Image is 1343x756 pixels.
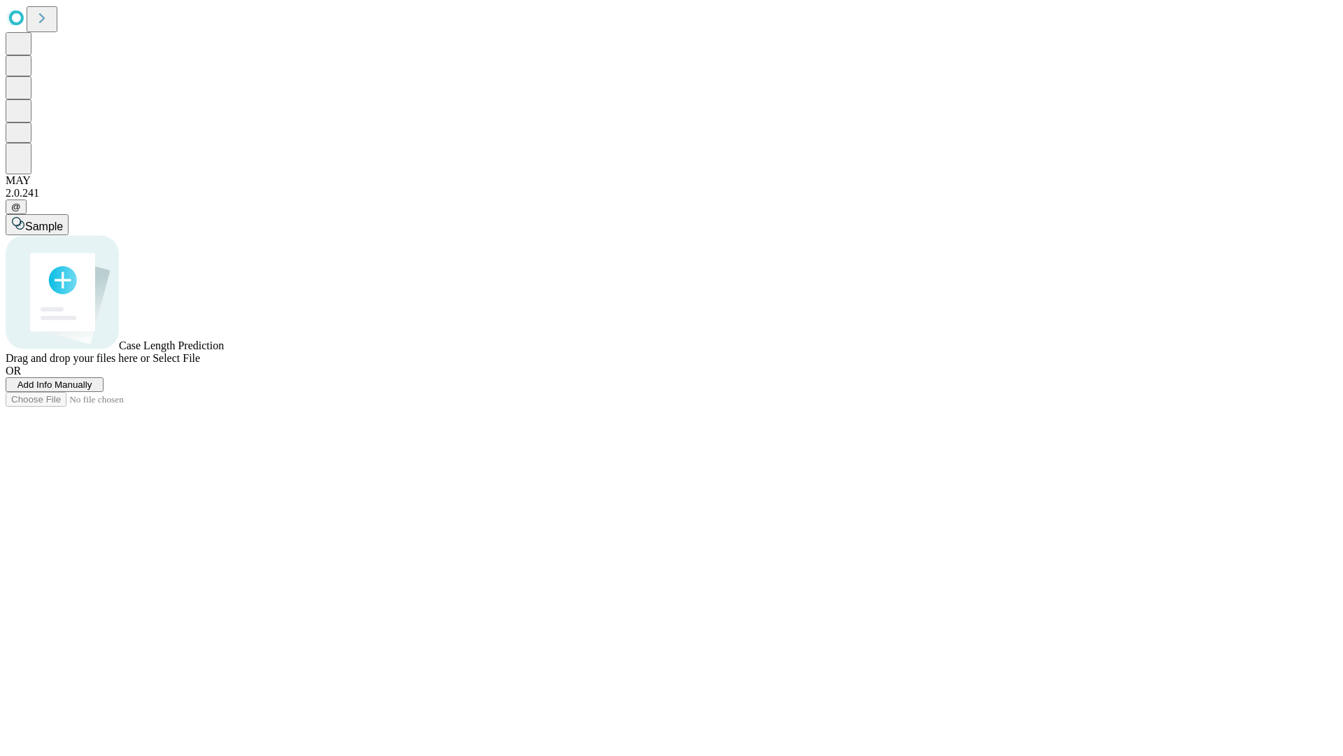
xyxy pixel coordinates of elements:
span: Case Length Prediction [119,339,224,351]
span: OR [6,365,21,377]
button: @ [6,199,27,214]
button: Sample [6,214,69,235]
div: 2.0.241 [6,187,1337,199]
span: Sample [25,220,63,232]
button: Add Info Manually [6,377,104,392]
span: Drag and drop your files here or [6,352,150,364]
div: MAY [6,174,1337,187]
span: @ [11,202,21,212]
span: Add Info Manually [17,379,92,390]
span: Select File [152,352,200,364]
